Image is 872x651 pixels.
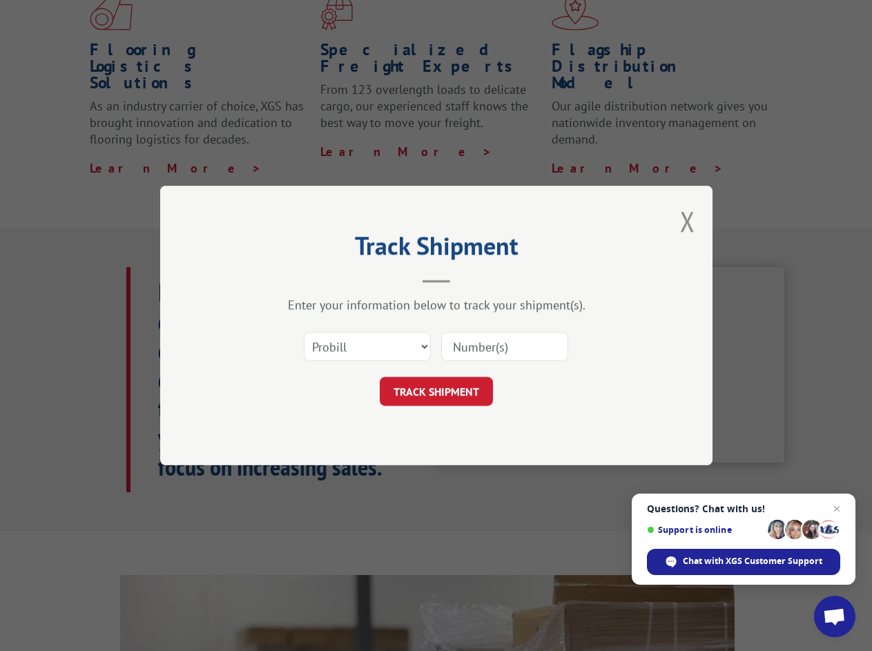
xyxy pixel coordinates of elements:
h2: Track Shipment [229,236,643,262]
span: Questions? Chat with us! [647,503,840,514]
div: Enter your information below to track your shipment(s). [229,297,643,313]
span: Chat with XGS Customer Support [683,555,822,567]
div: Chat with XGS Customer Support [647,549,840,575]
span: Close chat [829,501,845,517]
button: Close modal [680,203,695,240]
div: Open chat [814,596,855,637]
input: Number(s) [441,332,568,361]
button: TRACK SHIPMENT [380,377,493,406]
span: Support is online [647,525,763,535]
